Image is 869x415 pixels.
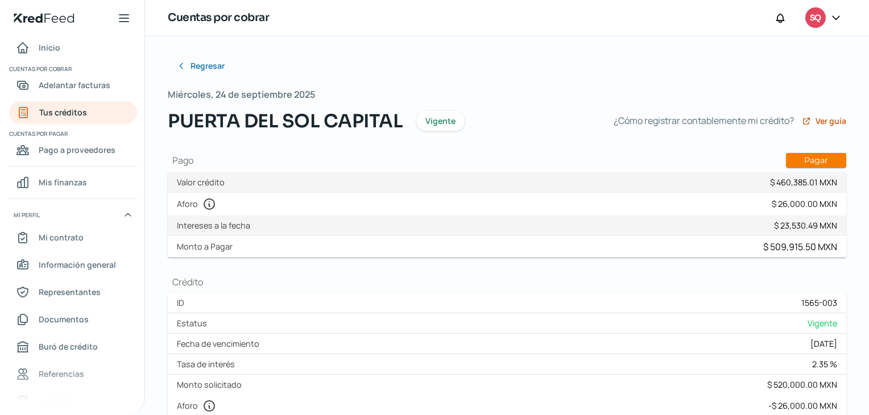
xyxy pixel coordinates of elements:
[812,359,837,370] div: 2.35 %
[177,359,239,370] label: Tasa de interés
[808,318,837,329] span: Vigente
[9,335,137,358] a: Buró de crédito
[39,394,74,408] span: Industria
[177,197,221,211] label: Aforo
[802,117,846,126] a: Ver guía
[9,36,137,59] a: Inicio
[9,171,137,194] a: Mis finanzas
[177,399,221,413] label: Aforo
[614,113,794,129] span: ¿Cómo registrar contablemente mi crédito?
[191,62,225,70] span: Regresar
[168,276,846,288] h1: Crédito
[168,86,315,103] span: Miércoles, 24 de septiembre 2025
[39,339,98,354] span: Buró de crédito
[39,78,110,92] span: Adelantar facturas
[9,101,137,124] a: Tus créditos
[39,285,101,299] span: Representantes
[9,390,137,413] a: Industria
[425,117,456,125] span: Vigente
[772,198,837,209] div: $ 26,000.00 MXN
[9,128,135,139] span: Cuentas por pagar
[767,379,837,390] div: $ 520,000.00 MXN
[768,400,837,411] div: - $ 26,000.00 MXN
[9,281,137,304] a: Representantes
[177,241,237,252] label: Monto a Pagar
[39,258,116,272] span: Información general
[39,40,60,55] span: Inicio
[763,240,837,253] div: $ 509,915.50 MXN
[9,64,135,74] span: Cuentas por cobrar
[168,10,269,26] h1: Cuentas por cobrar
[770,177,837,188] div: $ 460,385.01 MXN
[39,230,84,244] span: Mi contrato
[177,297,189,308] label: ID
[9,363,137,385] a: Referencias
[39,175,87,189] span: Mis finanzas
[168,107,403,135] span: PUERTA DEL SOL CAPITAL
[801,297,837,308] div: 1565-003
[177,318,212,329] label: Estatus
[9,254,137,276] a: Información general
[810,338,837,349] div: [DATE]
[9,74,137,97] a: Adelantar facturas
[9,139,137,161] a: Pago a proveedores
[177,338,264,349] label: Fecha de vencimiento
[39,143,115,157] span: Pago a proveedores
[177,177,229,188] label: Valor crédito
[786,153,846,168] button: Pagar
[177,220,255,231] label: Intereses a la fecha
[14,210,40,220] span: Mi perfil
[168,153,846,168] h1: Pago
[810,11,821,25] span: SQ
[39,367,84,381] span: Referencias
[177,379,246,390] label: Monto solicitado
[39,105,87,119] span: Tus créditos
[9,226,137,249] a: Mi contrato
[774,220,837,231] div: $ 23,530.49 MXN
[9,308,137,331] a: Documentos
[168,55,234,77] button: Regresar
[816,117,846,125] span: Ver guía
[39,312,89,326] span: Documentos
